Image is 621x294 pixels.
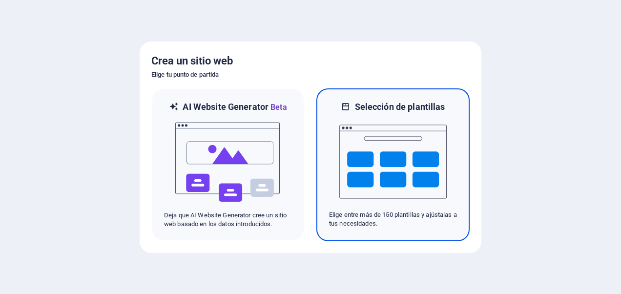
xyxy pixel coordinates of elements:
div: AI Website GeneratorBetaaiDeja que AI Website Generator cree un sitio web basado en los datos int... [151,88,305,241]
img: ai [174,113,282,211]
h5: Crea un sitio web [151,53,470,69]
h6: AI Website Generator [183,101,287,113]
h6: Selección de plantillas [355,101,445,113]
span: Beta [269,103,287,112]
p: Elige entre más de 150 plantillas y ajústalas a tus necesidades. [329,210,457,228]
p: Deja que AI Website Generator cree un sitio web basado en los datos introducidos. [164,211,292,229]
h6: Elige tu punto de partida [151,69,470,81]
div: Selección de plantillasElige entre más de 150 plantillas y ajústalas a tus necesidades. [316,88,470,241]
